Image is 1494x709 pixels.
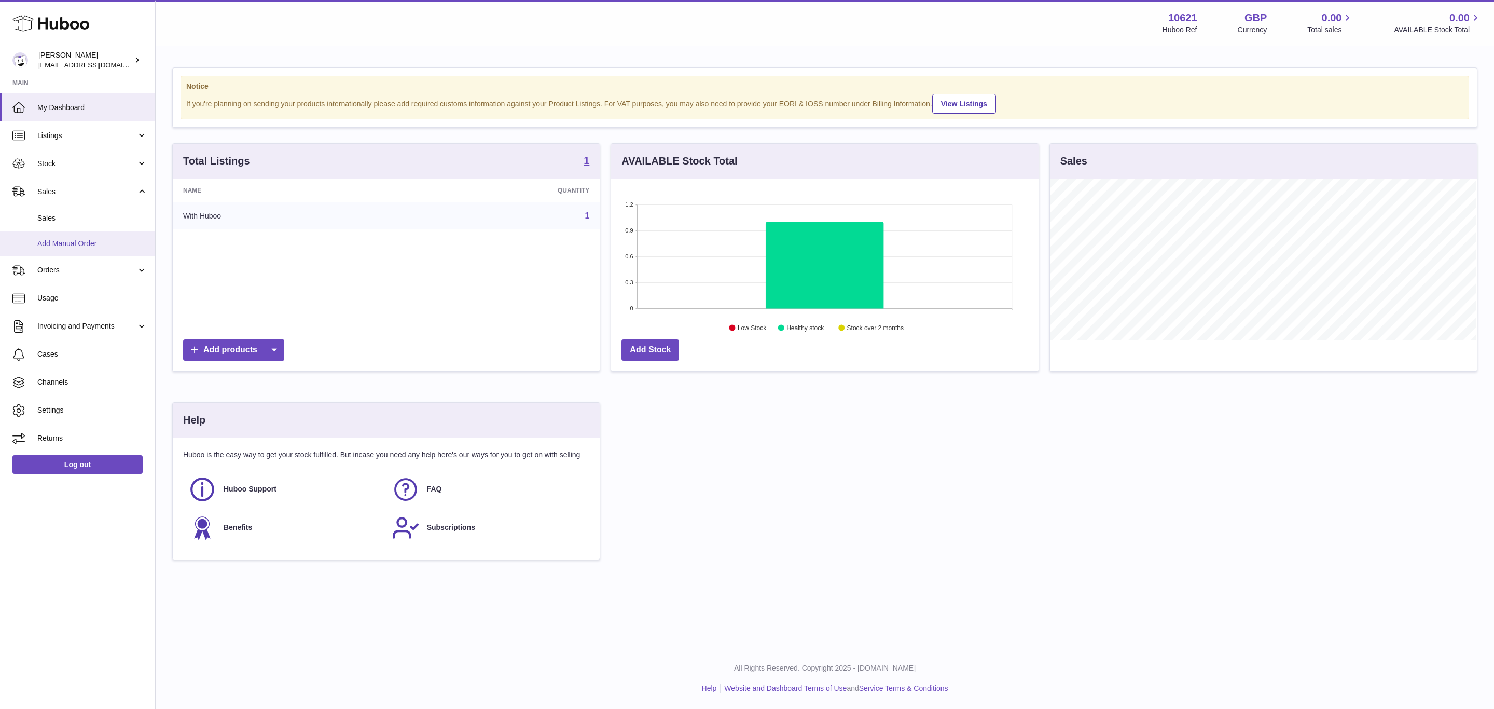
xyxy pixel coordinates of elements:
span: Orders [37,265,136,275]
text: Stock over 2 months [847,324,904,332]
a: Subscriptions [392,514,585,542]
text: 0 [630,305,633,311]
a: Add products [183,339,284,361]
span: Listings [37,131,136,141]
a: Huboo Support [188,475,381,503]
li: and [721,684,948,693]
span: Sales [37,187,136,197]
h3: Help [183,413,205,427]
span: Settings [37,405,147,415]
a: Log out [12,455,143,474]
strong: GBP [1244,11,1267,25]
span: Stock [37,159,136,169]
td: With Huboo [173,202,398,229]
a: Add Stock [621,339,679,361]
text: 0.3 [626,279,633,285]
strong: 10621 [1168,11,1197,25]
p: All Rights Reserved. Copyright 2025 - [DOMAIN_NAME] [164,663,1486,673]
a: Help [702,684,717,692]
a: FAQ [392,475,585,503]
span: Sales [37,213,147,223]
a: View Listings [932,94,996,114]
a: Service Terms & Conditions [859,684,948,692]
span: Cases [37,349,147,359]
text: Low Stock [738,324,767,332]
span: FAQ [427,484,442,494]
span: AVAILABLE Stock Total [1394,25,1482,35]
div: [PERSON_NAME] [38,50,132,70]
a: 0.00 Total sales [1307,11,1353,35]
span: Invoicing and Payments [37,321,136,331]
span: Channels [37,377,147,387]
div: Huboo Ref [1163,25,1197,35]
span: Returns [37,433,147,443]
th: Quantity [398,179,600,202]
h3: AVAILABLE Stock Total [621,154,737,168]
h3: Sales [1060,154,1087,168]
strong: 1 [584,155,589,166]
span: Usage [37,293,147,303]
span: Benefits [224,523,252,533]
text: 0.6 [626,253,633,260]
span: 0.00 [1449,11,1470,25]
img: internalAdmin-10621@internal.huboo.com [12,52,28,68]
span: Subscriptions [427,523,475,533]
span: [EMAIL_ADDRESS][DOMAIN_NAME] [38,61,153,69]
a: Website and Dashboard Terms of Use [724,684,847,692]
th: Name [173,179,398,202]
a: 0.00 AVAILABLE Stock Total [1394,11,1482,35]
a: 1 [585,211,589,220]
span: Huboo Support [224,484,276,494]
h3: Total Listings [183,154,250,168]
span: My Dashboard [37,103,147,113]
span: Add Manual Order [37,239,147,249]
text: 0.9 [626,227,633,234]
a: 1 [584,155,589,168]
p: Huboo is the easy way to get your stock fulfilled. But incase you need any help here's our ways f... [183,450,589,460]
strong: Notice [186,81,1463,91]
text: Healthy stock [787,324,825,332]
a: Benefits [188,514,381,542]
text: 1.2 [626,201,633,208]
span: 0.00 [1322,11,1342,25]
span: Total sales [1307,25,1353,35]
div: If you're planning on sending your products internationally please add required customs informati... [186,92,1463,114]
div: Currency [1238,25,1267,35]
